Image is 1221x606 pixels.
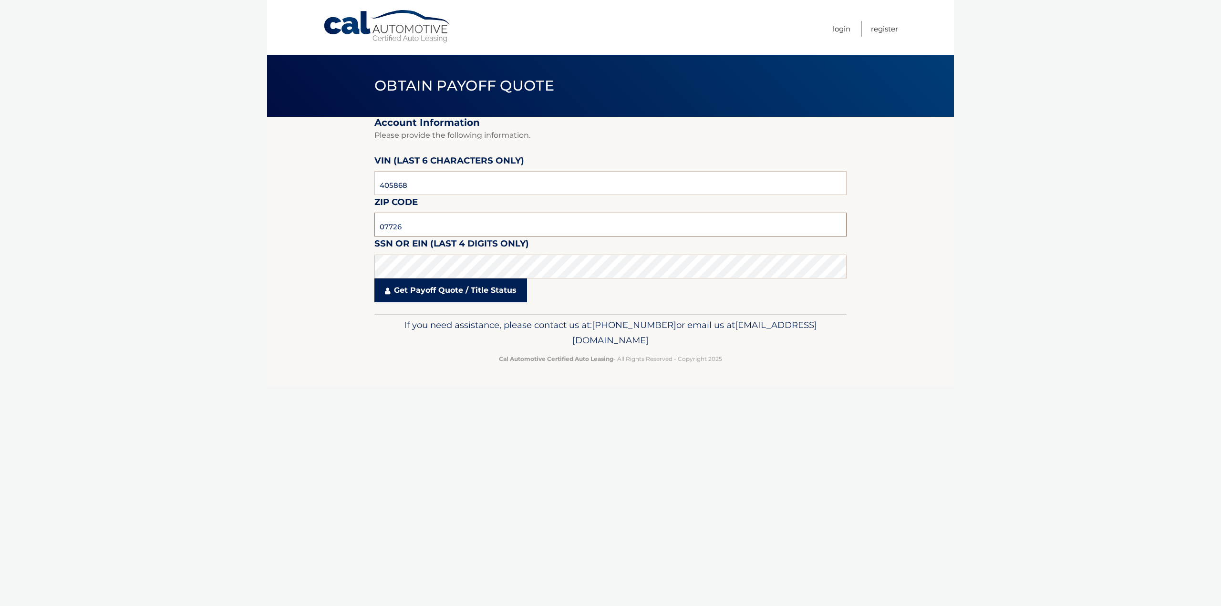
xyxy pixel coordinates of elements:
[499,355,613,362] strong: Cal Automotive Certified Auto Leasing
[381,354,840,364] p: - All Rights Reserved - Copyright 2025
[381,318,840,348] p: If you need assistance, please contact us at: or email us at
[833,21,850,37] a: Login
[374,129,847,142] p: Please provide the following information.
[323,10,452,43] a: Cal Automotive
[374,195,418,213] label: Zip Code
[592,319,676,330] span: [PHONE_NUMBER]
[871,21,898,37] a: Register
[374,236,529,254] label: SSN or EIN (last 4 digits only)
[374,77,554,94] span: Obtain Payoff Quote
[374,278,527,302] a: Get Payoff Quote / Title Status
[374,117,847,129] h2: Account Information
[374,154,524,171] label: VIN (last 6 characters only)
